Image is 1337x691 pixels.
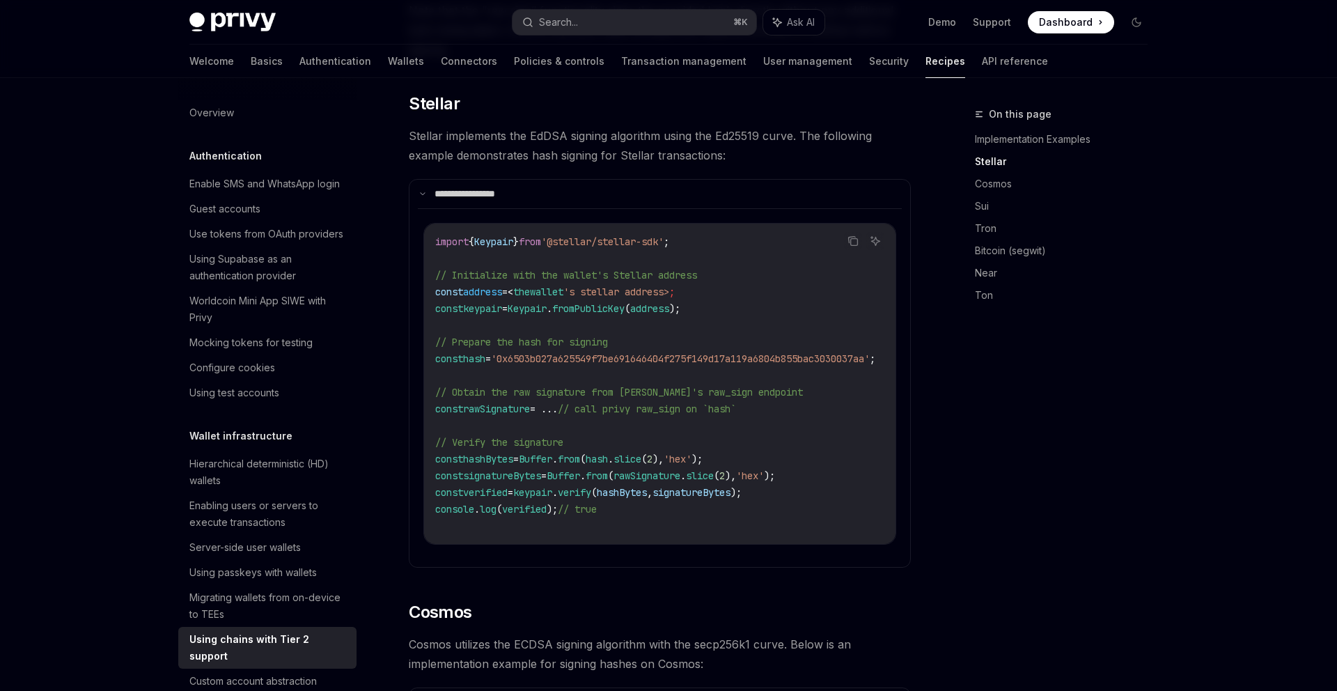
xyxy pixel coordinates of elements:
span: address [630,302,669,315]
span: ⌘ K [733,17,748,28]
span: ); [547,503,558,515]
span: ); [764,469,775,482]
span: const [435,453,463,465]
h5: Authentication [189,148,262,164]
span: Stellar implements the EdDSA signing algorithm using the Ed25519 curve. The following example dem... [409,126,911,165]
span: keypair [513,486,552,499]
div: Worldcoin Mini App SIWE with Privy [189,293,348,326]
div: Configure cookies [189,359,275,376]
span: On this page [989,106,1051,123]
a: Using chains with Tier 2 support [178,627,357,669]
button: Toggle dark mode [1125,11,1148,33]
a: Overview [178,100,357,125]
img: dark logo [189,13,276,32]
span: = [508,486,513,499]
span: 'hex' [664,453,691,465]
span: ); [730,486,742,499]
span: from [558,453,580,465]
a: Tron [975,217,1159,240]
a: Connectors [441,45,497,78]
span: . [552,453,558,465]
span: verified [502,503,547,515]
span: // true [558,503,597,515]
span: address [463,286,502,298]
span: const [435,469,463,482]
span: . [680,469,686,482]
span: slice [686,469,714,482]
a: Sui [975,195,1159,217]
a: Recipes [925,45,965,78]
div: Enable SMS and WhatsApp login [189,176,340,192]
span: const [435,286,463,298]
span: signatureBytes [463,469,541,482]
div: Mocking tokens for testing [189,334,313,351]
div: Enabling users or servers to execute transactions [189,497,348,531]
span: ; [669,286,675,298]
span: = [502,286,508,298]
a: Stellar [975,150,1159,173]
span: . [547,302,552,315]
span: hash [463,352,485,365]
span: wallet [530,286,563,298]
a: Basics [251,45,283,78]
a: Configure cookies [178,355,357,380]
span: ); [691,453,703,465]
span: ( [608,469,613,482]
a: Enable SMS and WhatsApp login [178,171,357,196]
div: Guest accounts [189,201,260,217]
span: . [580,469,586,482]
span: } [513,235,519,248]
span: ; [664,235,669,248]
a: Transaction management [621,45,746,78]
span: . [608,453,613,465]
span: const [435,352,463,365]
a: API reference [982,45,1048,78]
span: const [435,486,463,499]
a: Implementation Examples [975,128,1159,150]
span: '0x6503b027a625549f7be691646404f275f149d17a119a6804b855bac3030037aa' [491,352,870,365]
span: ), [725,469,736,482]
span: from [586,469,608,482]
span: the [513,286,530,298]
span: log [480,503,497,515]
a: Support [973,15,1011,29]
a: Authentication [299,45,371,78]
span: fromPublicKey [552,302,625,315]
span: signatureBytes [652,486,730,499]
div: Migrating wallets from on-device to TEEs [189,589,348,623]
span: . [552,486,558,499]
span: // Obtain the raw signature from [PERSON_NAME]'s raw_sign endpoint [435,386,803,398]
span: { [469,235,474,248]
span: 2 [647,453,652,465]
span: Keypair [474,235,513,248]
a: Using test accounts [178,380,357,405]
span: ); [669,302,680,315]
a: Using Supabase as an authentication provider [178,247,357,288]
span: import [435,235,469,248]
span: ( [580,453,586,465]
div: Using passkeys with wallets [189,564,317,581]
span: Ask AI [787,15,815,29]
a: Ton [975,284,1159,306]
span: ; [870,352,875,365]
span: ), [652,453,664,465]
div: Using test accounts [189,385,279,401]
a: Wallets [388,45,424,78]
span: const [435,302,463,315]
span: < [508,286,513,298]
span: Cosmos [409,601,471,623]
span: rawSignature [613,469,680,482]
span: = ... [530,403,558,415]
span: 2 [719,469,725,482]
a: Worldcoin Mini App SIWE with Privy [178,288,357,330]
a: Hierarchical deterministic (HD) wallets [178,451,357,493]
a: Policies & controls [514,45,604,78]
span: '@stellar/stellar-sdk' [541,235,664,248]
a: Welcome [189,45,234,78]
button: Search...⌘K [513,10,756,35]
div: Server-side user wallets [189,539,301,556]
span: // Prepare the hash for signing [435,336,608,348]
a: Migrating wallets from on-device to TEEs [178,585,357,627]
span: from [519,235,541,248]
span: Keypair [508,302,547,315]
